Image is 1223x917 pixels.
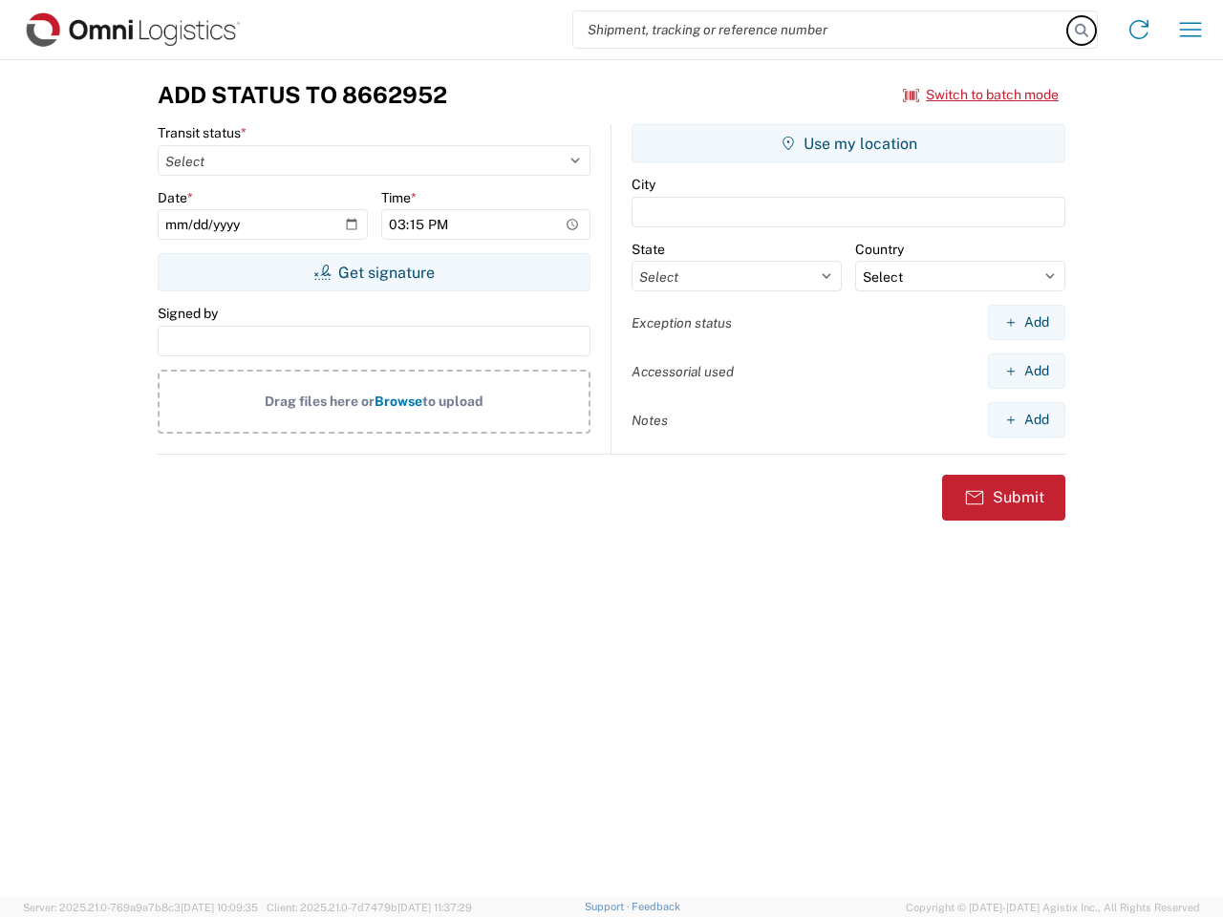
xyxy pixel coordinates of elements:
[632,124,1065,162] button: Use my location
[632,176,655,193] label: City
[422,394,483,409] span: to upload
[585,901,633,912] a: Support
[988,305,1065,340] button: Add
[381,189,417,206] label: Time
[158,305,218,322] label: Signed by
[855,241,904,258] label: Country
[158,253,590,291] button: Get signature
[181,902,258,913] span: [DATE] 10:09:35
[906,899,1200,916] span: Copyright © [DATE]-[DATE] Agistix Inc., All Rights Reserved
[632,314,732,331] label: Exception status
[632,901,680,912] a: Feedback
[903,79,1059,111] button: Switch to batch mode
[988,353,1065,389] button: Add
[158,81,447,109] h3: Add Status to 8662952
[632,241,665,258] label: State
[265,394,375,409] span: Drag files here or
[375,394,422,409] span: Browse
[267,902,472,913] span: Client: 2025.21.0-7d7479b
[573,11,1068,48] input: Shipment, tracking or reference number
[397,902,472,913] span: [DATE] 11:37:29
[632,363,734,380] label: Accessorial used
[632,412,668,429] label: Notes
[23,902,258,913] span: Server: 2025.21.0-769a9a7b8c3
[158,189,193,206] label: Date
[158,124,247,141] label: Transit status
[988,402,1065,437] button: Add
[942,475,1065,521] button: Submit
